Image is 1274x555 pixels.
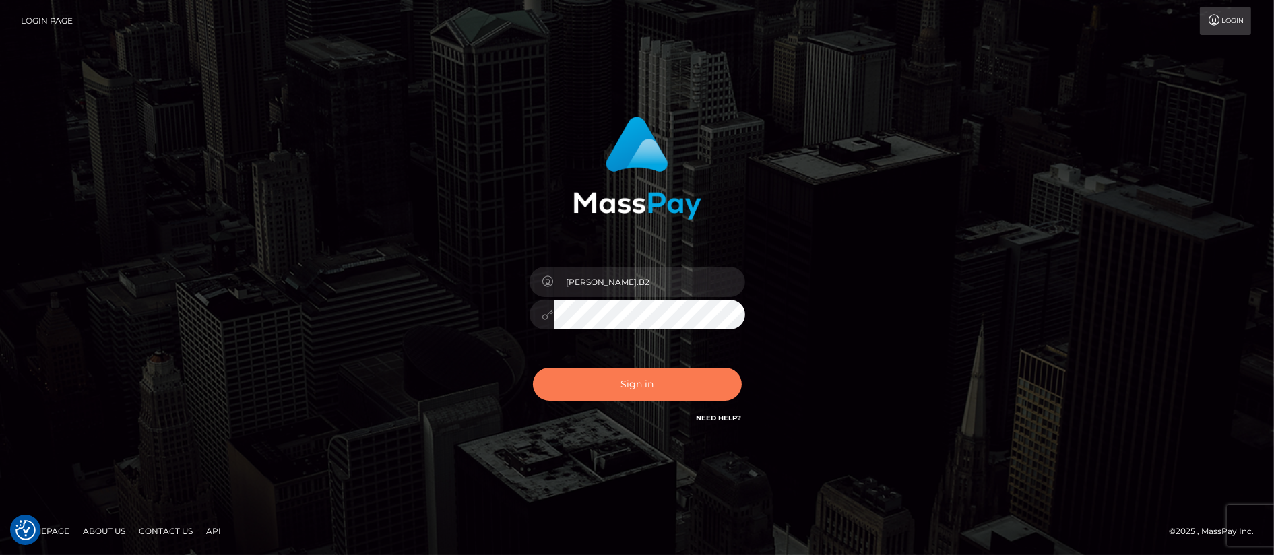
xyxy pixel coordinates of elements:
[573,117,701,220] img: MassPay Login
[697,414,742,422] a: Need Help?
[21,7,73,35] a: Login Page
[15,520,36,540] button: Consent Preferences
[77,521,131,542] a: About Us
[133,521,198,542] a: Contact Us
[15,521,75,542] a: Homepage
[1169,524,1264,539] div: © 2025 , MassPay Inc.
[15,520,36,540] img: Revisit consent button
[1200,7,1251,35] a: Login
[201,521,226,542] a: API
[554,267,745,297] input: Username...
[533,368,742,401] button: Sign in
